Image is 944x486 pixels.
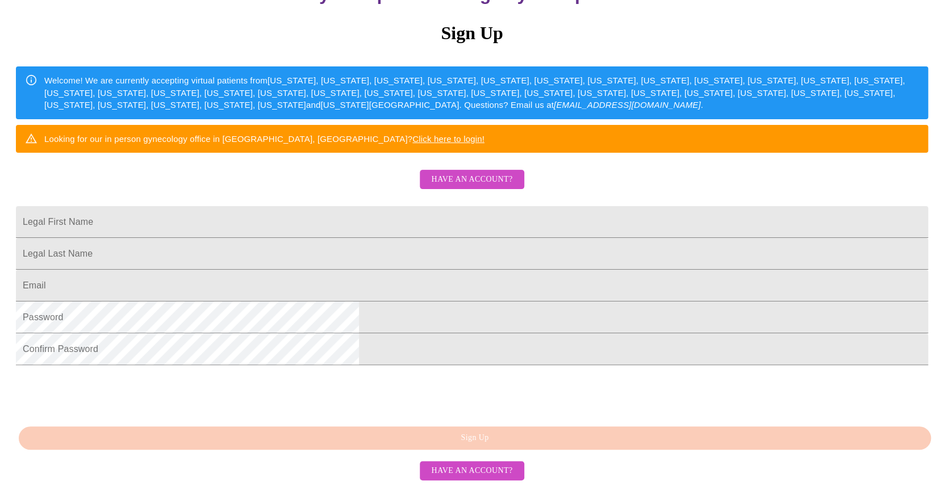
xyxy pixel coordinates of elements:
[554,100,701,110] em: [EMAIL_ADDRESS][DOMAIN_NAME]
[16,371,189,415] iframe: reCAPTCHA
[412,134,484,144] a: Click here to login!
[44,128,484,149] div: Looking for our in person gynecology office in [GEOGRAPHIC_DATA], [GEOGRAPHIC_DATA]?
[44,70,919,115] div: Welcome! We are currently accepting virtual patients from [US_STATE], [US_STATE], [US_STATE], [US...
[417,182,527,192] a: Have an account?
[431,173,512,187] span: Have an account?
[431,464,512,478] span: Have an account?
[420,461,524,481] button: Have an account?
[16,23,928,44] h3: Sign Up
[417,465,527,475] a: Have an account?
[420,170,524,190] button: Have an account?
